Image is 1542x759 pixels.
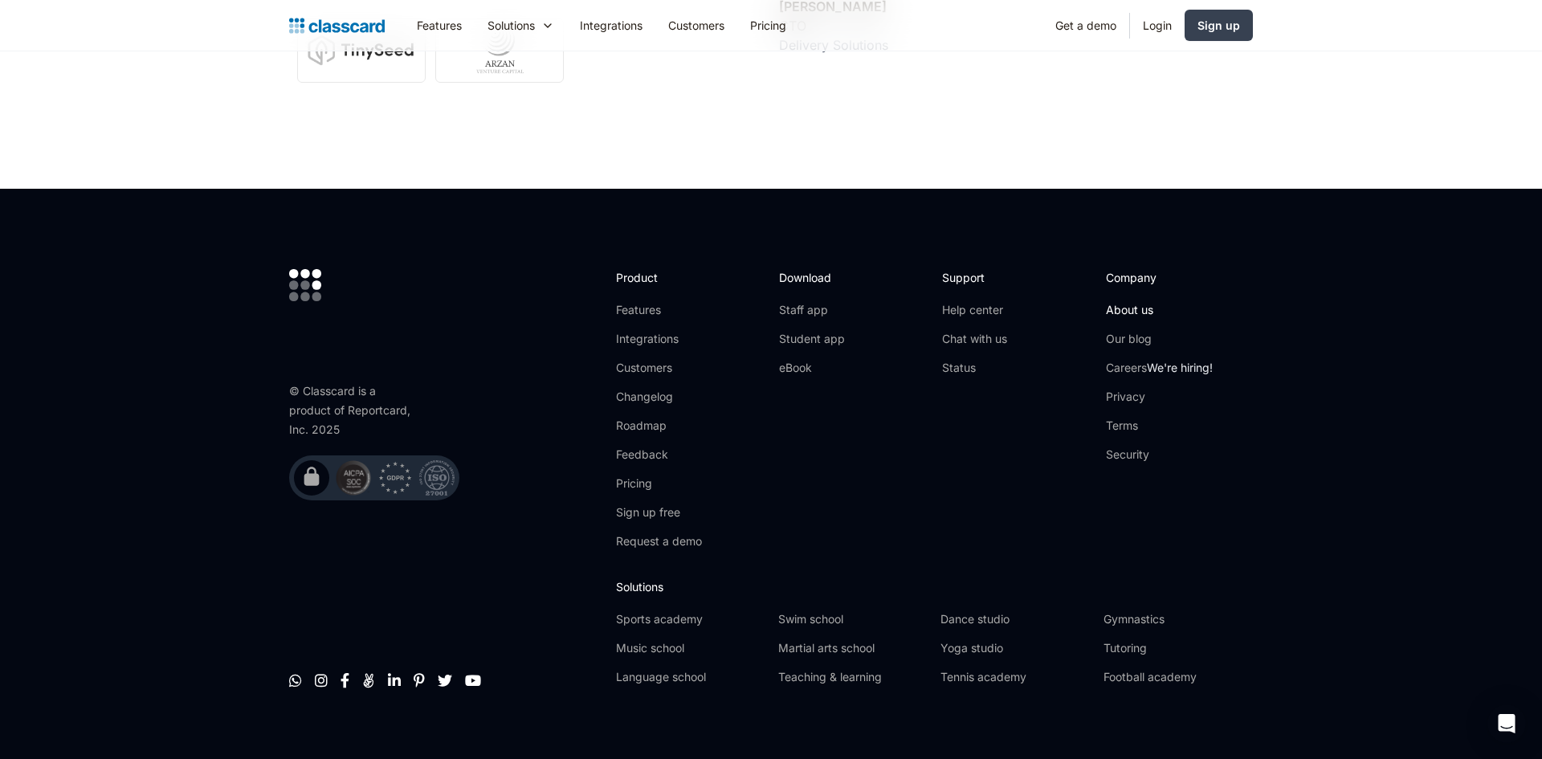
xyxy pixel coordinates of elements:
[1106,269,1213,286] h2: Company
[616,669,765,685] a: Language school
[940,611,1090,627] a: Dance studio
[1147,361,1213,374] span: We're hiring!
[779,360,845,376] a: eBook
[1487,704,1526,743] div: Open Intercom Messenger
[616,418,702,434] a: Roadmap
[778,669,928,685] a: Teaching & learning
[1130,7,1185,43] a: Login
[616,269,702,286] h2: Product
[1103,611,1253,627] a: Gymnastics
[616,360,702,376] a: Customers
[289,672,302,688] a: 
[362,672,375,688] a: 
[1106,447,1213,463] a: Security
[567,7,655,43] a: Integrations
[940,640,1090,656] a: Yoga studio
[778,640,928,656] a: Martial arts school
[1042,7,1129,43] a: Get a demo
[940,669,1090,685] a: Tennis academy
[487,17,535,34] div: Solutions
[414,672,425,688] a: 
[1106,389,1213,405] a: Privacy
[616,578,1253,595] h2: Solutions
[616,331,702,347] a: Integrations
[388,672,401,688] a: 
[1197,17,1240,34] div: Sign up
[616,504,702,520] a: Sign up free
[1106,418,1213,434] a: Terms
[616,533,702,549] a: Request a demo
[465,672,481,688] a: 
[1103,640,1253,656] a: Tutoring
[1106,360,1213,376] a: CareersWe're hiring!
[942,360,1007,376] a: Status
[1106,302,1213,318] a: About us
[1103,669,1253,685] a: Football academy
[289,14,385,37] a: home
[289,382,418,439] div: © Classcard is a product of Reportcard, Inc. 2025
[655,7,737,43] a: Customers
[404,7,475,43] a: Features
[737,7,799,43] a: Pricing
[616,475,702,492] a: Pricing
[1185,10,1253,41] a: Sign up
[438,672,452,688] a: 
[616,640,765,656] a: Music school
[341,672,349,688] a: 
[1106,331,1213,347] a: Our blog
[779,331,845,347] a: Student app
[779,302,845,318] a: Staff app
[315,672,328,688] a: 
[616,611,765,627] a: Sports academy
[942,302,1007,318] a: Help center
[778,611,928,627] a: Swim school
[942,269,1007,286] h2: Support
[779,269,845,286] h2: Download
[616,389,702,405] a: Changelog
[942,331,1007,347] a: Chat with us
[616,447,702,463] a: Feedback
[475,7,567,43] div: Solutions
[616,302,702,318] a: Features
